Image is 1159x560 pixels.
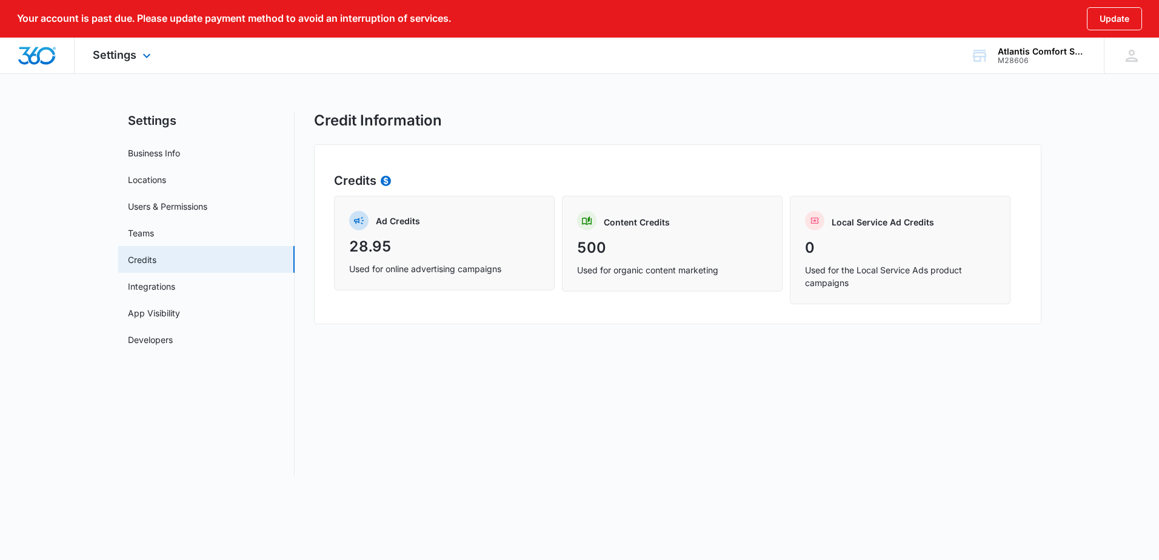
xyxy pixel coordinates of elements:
[128,147,180,159] a: Business Info
[998,47,1086,56] div: account name
[128,280,175,293] a: Integrations
[128,227,154,239] a: Teams
[118,112,295,130] h2: Settings
[577,264,767,276] p: Used for organic content marketing
[349,236,539,258] p: 28.95
[604,216,670,228] p: Content Credits
[128,253,156,266] a: Credits
[349,262,539,275] p: Used for online advertising campaigns
[805,264,995,289] p: Used for the Local Service Ads product campaigns
[832,216,934,228] p: Local Service Ad Credits
[128,173,166,186] a: Locations
[998,56,1086,65] div: account id
[93,48,136,61] span: Settings
[128,307,180,319] a: App Visibility
[376,215,420,227] p: Ad Credits
[334,172,1021,190] h2: Credits
[128,333,173,346] a: Developers
[75,38,172,73] div: Settings
[805,237,995,259] p: 0
[314,112,442,130] h1: Credit Information
[577,237,767,259] p: 500
[1087,7,1142,30] button: Update
[128,200,207,213] a: Users & Permissions
[17,13,451,24] p: Your account is past due. Please update payment method to avoid an interruption of services.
